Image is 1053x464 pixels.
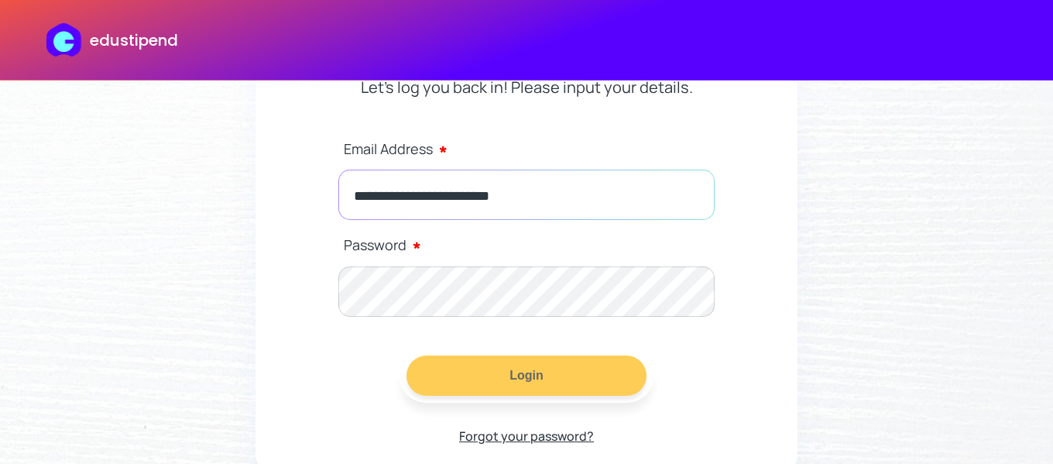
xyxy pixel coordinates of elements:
label: Email Address [344,132,715,165]
a: Forgot your password? [459,403,594,448]
img: edustipend logo [46,23,88,57]
p: Forgot your password? [459,424,594,448]
p: Let’s log you back in! Please input your details. [361,76,693,99]
button: Login [406,356,647,396]
a: edustipend logoedustipend [46,23,177,57]
label: Password [344,228,715,261]
p: edustipend [90,29,178,52]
